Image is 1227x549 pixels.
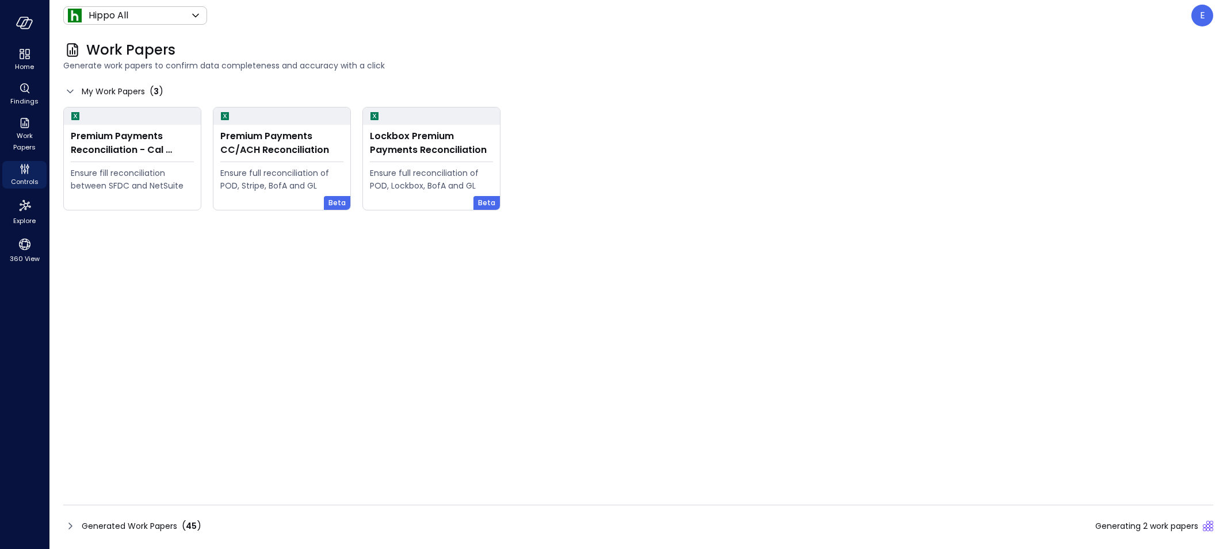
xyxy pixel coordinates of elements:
[220,129,343,157] div: Premium Payments CC/ACH Reconciliation
[182,519,201,533] div: ( )
[7,130,42,153] span: Work Papers
[370,167,493,192] div: Ensure full reconciliation of POD, Lockbox, BofA and GL
[1095,520,1198,532] span: Generating 2 work papers
[1203,521,1213,531] div: Sliding puzzle loader
[63,59,1213,72] span: Generate work papers to confirm data completeness and accuracy with a click
[10,95,39,107] span: Findings
[2,235,47,266] div: 360 View
[220,167,343,192] div: Ensure full reconciliation of POD, Stripe, BofA and GL
[370,129,493,157] div: Lockbox Premium Payments Reconciliation
[82,85,145,98] span: My Work Papers
[154,86,159,97] span: 3
[68,9,82,22] img: Icon
[10,253,40,264] span: 360 View
[86,41,175,59] span: Work Papers
[1191,5,1213,26] div: Eleanor Yehudai
[186,520,197,532] span: 45
[71,129,194,157] div: Premium Payments Reconciliation - Cal Atlantic
[2,115,47,154] div: Work Papers
[2,161,47,189] div: Controls
[478,197,495,209] span: Beta
[2,46,47,74] div: Home
[71,167,194,192] div: Ensure fill reconciliation between SFDC and NetSuite
[328,197,346,209] span: Beta
[2,195,47,228] div: Explore
[15,61,34,72] span: Home
[89,9,128,22] p: Hippo All
[82,520,177,532] span: Generated Work Papers
[150,85,163,98] div: ( )
[2,80,47,108] div: Findings
[13,215,36,226] span: Explore
[11,176,39,187] span: Controls
[1200,9,1205,22] p: E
